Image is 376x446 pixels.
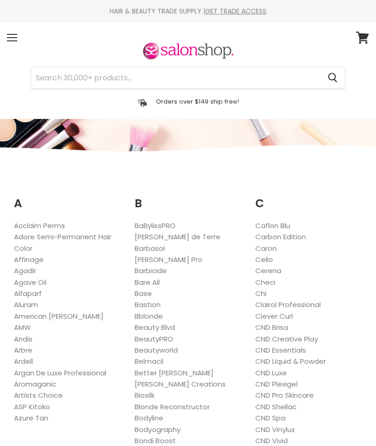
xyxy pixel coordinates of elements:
[255,232,306,242] a: Carbon Edition
[255,334,318,344] a: CND Creative Play
[255,425,295,434] a: CND Vinylux
[14,300,38,309] a: Aluram
[255,356,326,366] a: CND Liquid & Powder
[156,98,239,105] p: Orders over $149 ship free!
[135,356,163,366] a: Belmacil
[14,368,106,378] a: Argan De Luxe Professional
[31,67,320,88] input: Search
[14,266,36,275] a: Agadir
[135,402,210,412] a: Blonde Reconstructor
[255,243,277,253] a: Caron
[14,183,121,213] h2: A
[14,345,32,355] a: Arbre
[255,368,287,378] a: CND Luxe
[14,232,111,253] a: Adore Semi-Permanent Hair Color
[255,289,266,298] a: Chi
[255,413,285,423] a: CND Spa
[135,436,176,446] a: Bondi Boost
[135,334,173,344] a: BeautyPRO
[135,232,220,242] a: [PERSON_NAME] de Terre
[135,266,167,275] a: Barbicide
[255,183,362,213] h2: C
[135,322,175,332] a: Beauty Blvd
[14,334,32,344] a: Andis
[255,402,297,412] a: CND Shellac
[14,322,31,332] a: AMW
[255,379,298,389] a: CND Plexigel
[255,322,288,332] a: CND Brisa
[255,266,281,275] a: Cerena
[135,277,160,287] a: Bare All
[135,345,178,355] a: Beautyworld
[255,277,275,287] a: Checi
[135,413,163,423] a: Bodyline
[14,255,44,264] a: Affinage
[255,311,293,321] a: Clever Curl
[255,345,306,355] a: CND Essentials
[255,221,290,230] a: Caflon Blu
[14,390,63,400] a: Artists Choice
[14,289,42,298] a: Alfaparf
[14,311,104,321] a: American [PERSON_NAME]
[255,300,321,309] a: Clairol Professional
[14,356,33,366] a: Ardell
[14,402,50,412] a: ASP Kitoko
[135,183,241,213] h2: B
[135,243,165,253] a: Barbasol
[255,436,288,446] a: CND Vivid
[255,255,273,264] a: Cello
[31,66,345,89] form: Product
[135,289,152,298] a: Base
[14,277,46,287] a: Agave Oil
[135,368,214,378] a: Better [PERSON_NAME]
[135,390,155,400] a: Biosilk
[135,300,161,309] a: Bastion
[135,379,226,389] a: [PERSON_NAME] Creations
[135,255,202,264] a: [PERSON_NAME] Pro
[205,7,266,16] a: GET TRADE ACCESS
[255,390,314,400] a: CND Pro Skincare
[135,425,181,434] a: Bodyography
[14,413,48,423] a: Azure Tan
[135,311,163,321] a: Bblonde
[14,379,56,389] a: Aromaganic
[320,67,345,88] button: Search
[14,221,65,230] a: Acclaim Perms
[135,221,175,230] a: BaBylissPRO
